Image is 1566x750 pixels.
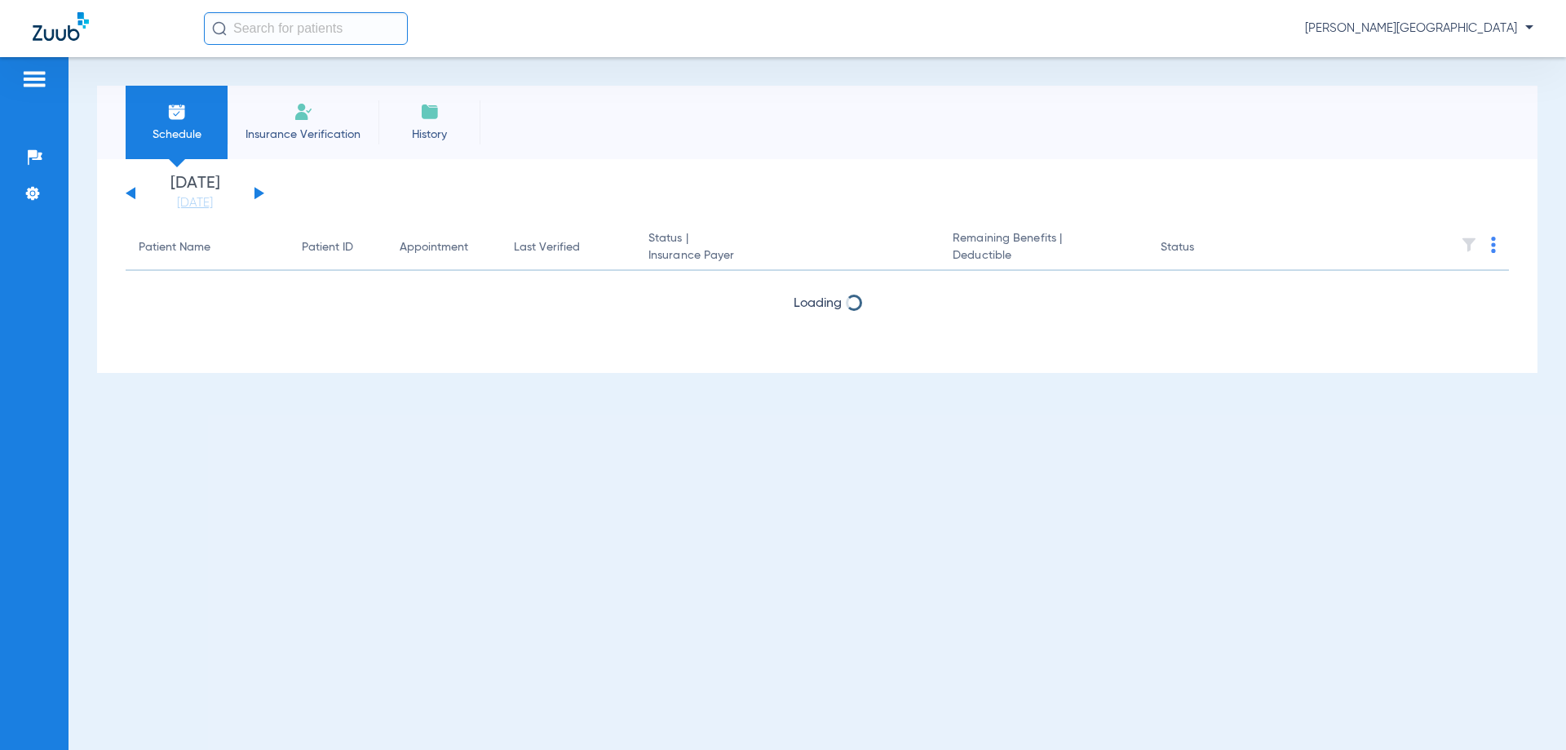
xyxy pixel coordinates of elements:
[635,225,940,271] th: Status |
[294,102,313,122] img: Manual Insurance Verification
[138,126,215,143] span: Schedule
[391,126,468,143] span: History
[953,247,1134,264] span: Deductible
[648,247,927,264] span: Insurance Payer
[139,239,276,256] div: Patient Name
[400,239,488,256] div: Appointment
[146,175,244,211] li: [DATE]
[1491,237,1496,253] img: group-dot-blue.svg
[240,126,366,143] span: Insurance Verification
[167,102,187,122] img: Schedule
[400,239,468,256] div: Appointment
[33,12,89,41] img: Zuub Logo
[21,69,47,89] img: hamburger-icon
[514,239,580,256] div: Last Verified
[212,21,227,36] img: Search Icon
[204,12,408,45] input: Search for patients
[1148,225,1258,271] th: Status
[302,239,374,256] div: Patient ID
[302,239,353,256] div: Patient ID
[514,239,622,256] div: Last Verified
[1461,237,1477,253] img: filter.svg
[794,297,842,310] span: Loading
[139,239,210,256] div: Patient Name
[146,195,244,211] a: [DATE]
[420,102,440,122] img: History
[1305,20,1533,37] span: [PERSON_NAME][GEOGRAPHIC_DATA]
[940,225,1147,271] th: Remaining Benefits |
